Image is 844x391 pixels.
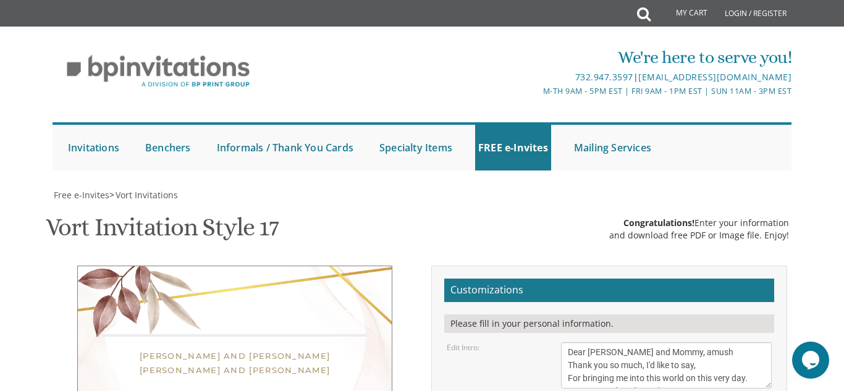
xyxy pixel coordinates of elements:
[300,70,792,85] div: |
[609,229,789,242] div: and download free PDF or Image file. Enjoy!
[475,125,551,170] a: FREE e-Invites
[571,125,654,170] a: Mailing Services
[53,46,264,97] img: BP Invitation Loft
[300,45,792,70] div: We're here to serve you!
[444,279,774,302] h2: Customizations
[575,71,633,83] a: 732.947.3597
[638,71,791,83] a: [EMAIL_ADDRESS][DOMAIN_NAME]
[114,189,178,201] a: Vort Invitations
[447,342,479,353] label: Edit Intro:
[376,125,455,170] a: Specialty Items
[54,189,109,201] span: Free e-Invites
[142,125,194,170] a: Benchers
[214,125,357,170] a: Informals / Thank You Cards
[609,217,789,229] div: Enter your information
[561,342,772,389] textarea: With gratitude to Hashem We would like to invite you to The vort of our children
[623,217,694,229] span: Congratulations!
[103,349,367,377] div: [PERSON_NAME] and [PERSON_NAME] [PERSON_NAME] and [PERSON_NAME]
[649,1,716,26] a: My Cart
[53,189,109,201] a: Free e-Invites
[46,214,279,250] h1: Vort Invitation Style 17
[109,189,178,201] span: >
[792,342,832,379] iframe: chat widget
[65,125,122,170] a: Invitations
[116,189,178,201] span: Vort Invitations
[444,314,774,333] div: Please fill in your personal information.
[300,85,792,98] div: M-Th 9am - 5pm EST | Fri 9am - 1pm EST | Sun 11am - 3pm EST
